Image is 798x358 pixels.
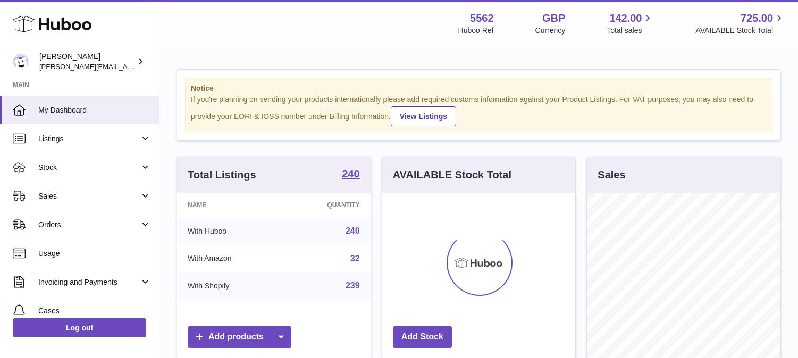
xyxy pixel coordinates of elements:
span: AVAILABLE Stock Total [695,25,785,36]
a: 142.00 Total sales [607,11,654,36]
div: Currency [535,25,566,36]
td: With Amazon [177,245,283,272]
a: 240 [346,226,360,235]
span: [PERSON_NAME][EMAIL_ADDRESS][DOMAIN_NAME] [39,62,213,71]
span: Total sales [607,25,654,36]
span: My Dashboard [38,105,151,115]
a: 240 [342,168,359,181]
h3: Sales [598,168,625,182]
div: [PERSON_NAME] [39,52,135,72]
strong: 240 [342,168,359,179]
th: Name [177,193,283,217]
div: Huboo Ref [458,25,494,36]
span: 142.00 [609,11,642,25]
span: Sales [38,191,140,201]
strong: 5562 [470,11,494,25]
div: If you're planning on sending your products internationally please add required customs informati... [191,95,767,126]
td: With Shopify [177,272,283,300]
strong: Notice [191,83,767,93]
span: 725.00 [741,11,773,25]
a: 239 [346,281,360,290]
span: Stock [38,163,140,173]
a: 32 [350,254,360,263]
a: Log out [13,318,146,337]
a: Add products [188,326,291,348]
th: Quantity [283,193,371,217]
span: Listings [38,134,140,144]
h3: Total Listings [188,168,256,182]
span: Invoicing and Payments [38,277,140,287]
span: Usage [38,249,151,259]
a: 725.00 AVAILABLE Stock Total [695,11,785,36]
span: Cases [38,306,151,316]
td: With Huboo [177,217,283,245]
h3: AVAILABLE Stock Total [393,168,511,182]
a: Add Stock [393,326,452,348]
a: View Listings [391,106,456,126]
span: Orders [38,220,140,230]
img: ketan@vasanticosmetics.com [13,54,29,70]
strong: GBP [542,11,565,25]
